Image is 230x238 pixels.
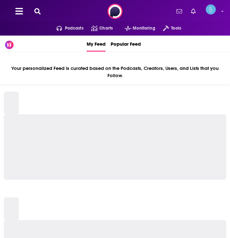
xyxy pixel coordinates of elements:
span: Monitoring [133,24,155,33]
span: Podcasts [65,24,83,33]
img: User Profile [206,4,216,14]
a: Logged in as BLASTmedia [206,4,220,18]
a: Charts [83,23,113,33]
img: Podchaser - Follow, Share and Rate Podcasts [107,4,123,19]
a: Show notifications dropdown [174,6,185,17]
span: Popular Feed [111,37,141,51]
span: Charts [99,24,113,33]
a: Show notifications dropdown [188,6,198,17]
span: My Feed [87,37,106,51]
button: open menu [117,23,155,33]
button: open menu [49,23,83,33]
a: My Feed [87,36,106,52]
a: Popular Feed [111,36,141,52]
button: open menu [155,23,181,33]
span: Tools [171,24,181,33]
span: Logged in as BLASTmedia [206,4,216,14]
